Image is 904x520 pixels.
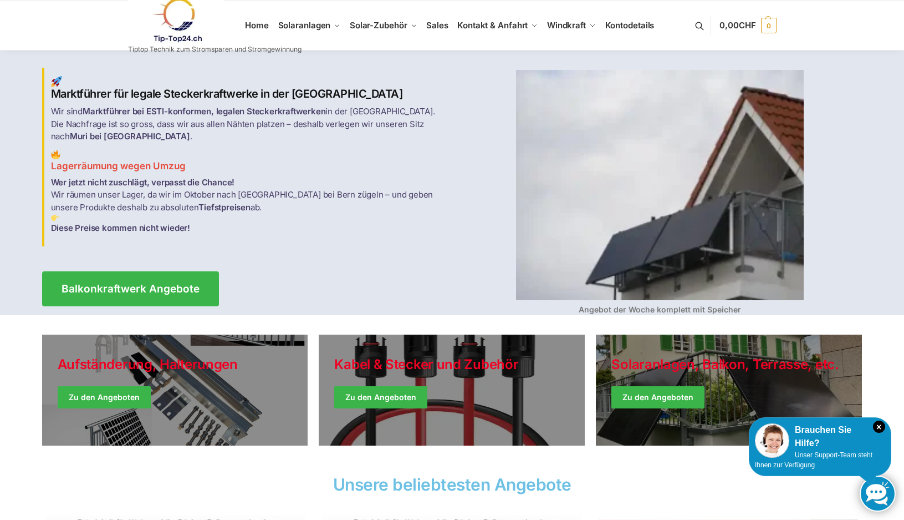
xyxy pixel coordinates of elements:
[51,177,235,188] strong: Wer jetzt nicht zuschlägt, verpasst die Chance!
[579,305,741,314] strong: Angebot der Woche komplett mit Speicher
[198,202,250,213] strong: Tiefstpreisen
[755,423,885,450] div: Brauchen Sie Hilfe?
[51,76,446,101] h2: Marktführer für legale Steckerkraftwerke in der [GEOGRAPHIC_DATA]
[516,70,804,300] img: Home 4
[873,421,885,433] i: Schließen
[547,20,586,31] span: Windkraft
[755,451,872,469] span: Unser Support-Team steht Ihnen zur Verfügung
[51,214,59,222] img: Home 3
[319,335,585,446] a: Holiday Style
[128,46,302,53] p: Tiptop Technik zum Stromsparen und Stromgewinnung
[596,335,862,446] a: Winter Jackets
[755,423,789,458] img: Customer service
[70,131,190,142] strong: Muri bei [GEOGRAPHIC_DATA]
[761,18,777,33] span: 0
[273,1,345,51] a: Solaranlagen
[350,20,407,31] span: Solar-Zubehör
[51,223,190,233] strong: Diese Preise kommen nicht wieder!
[83,106,325,117] strong: Marktführer bei ESTI-konformen, legalen Steckerkraftwerken
[42,271,219,306] a: Balkonkraftwerk Angebote
[422,1,453,51] a: Sales
[719,9,776,42] a: 0,00CHF 0
[426,20,448,31] span: Sales
[605,20,655,31] span: Kontodetails
[345,1,422,51] a: Solar-Zubehör
[42,335,308,446] a: Holiday Style
[51,76,62,87] img: Home 1
[453,1,543,51] a: Kontakt & Anfahrt
[51,105,446,143] p: Wir sind in der [GEOGRAPHIC_DATA]. Die Nachfrage ist so gross, dass wir aus allen Nähten platzen ...
[457,20,528,31] span: Kontakt & Anfahrt
[278,20,331,31] span: Solaranlagen
[719,20,755,31] span: 0,00
[543,1,601,51] a: Windkraft
[51,150,60,159] img: Home 2
[739,20,756,31] span: CHF
[51,150,446,173] h3: Lagerräumung wegen Umzug
[62,284,200,294] span: Balkonkraftwerk Angebote
[600,1,658,51] a: Kontodetails
[42,476,862,493] h2: Unsere beliebtesten Angebote
[51,176,446,235] p: Wir räumen unser Lager, da wir im Oktober nach [GEOGRAPHIC_DATA] bei Bern zügeln – und geben unse...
